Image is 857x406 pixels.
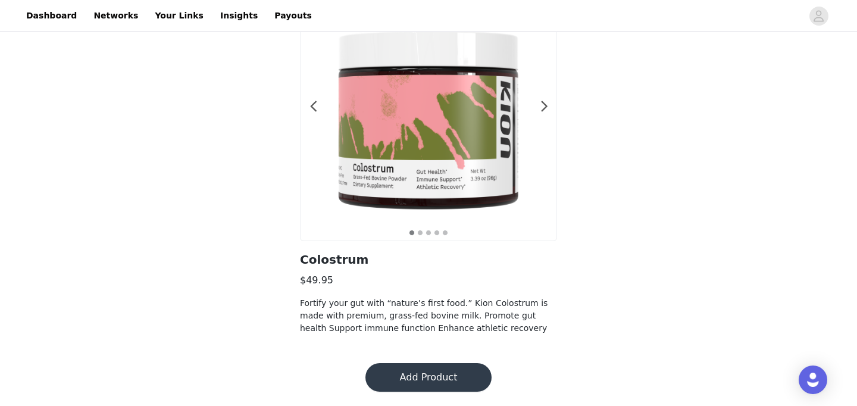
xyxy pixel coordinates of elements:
[213,2,265,29] a: Insights
[300,297,557,335] h4: Fortify your gut with “nature’s first food.” Kion Colostrum is made with premium, grass-fed bovin...
[409,230,415,236] button: 1
[434,230,440,236] button: 4
[813,7,824,26] div: avatar
[148,2,211,29] a: Your Links
[19,2,84,29] a: Dashboard
[267,2,319,29] a: Payouts
[300,273,557,288] h3: $49.95
[426,230,431,236] button: 3
[86,2,145,29] a: Networks
[442,230,448,236] button: 5
[365,363,492,392] button: Add Product
[799,366,827,394] div: Open Intercom Messenger
[300,251,557,268] h2: Colostrum
[417,230,423,236] button: 2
